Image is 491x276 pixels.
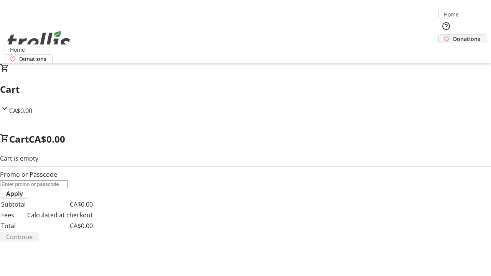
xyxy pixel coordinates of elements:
[6,189,23,198] span: Apply
[5,54,53,63] a: Donations
[5,22,73,61] img: Orient E2E Organization DpnduCXZIO's Logo
[444,10,459,18] span: Home
[438,34,486,43] a: Donations
[27,221,93,231] td: CA$0.00
[1,221,26,231] td: Total
[9,107,32,115] span: CA$0.00
[453,35,480,43] span: Donations
[29,133,65,145] span: CA$0.00
[10,46,25,54] span: Home
[438,18,454,34] button: Help
[19,55,46,63] span: Donations
[5,46,30,54] a: Home
[439,10,463,18] a: Home
[27,210,93,220] td: Calculated at checkout
[438,43,454,59] button: Cart
[27,199,93,209] td: CA$0.00
[1,199,26,209] td: Subtotal
[1,210,26,220] td: Fees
